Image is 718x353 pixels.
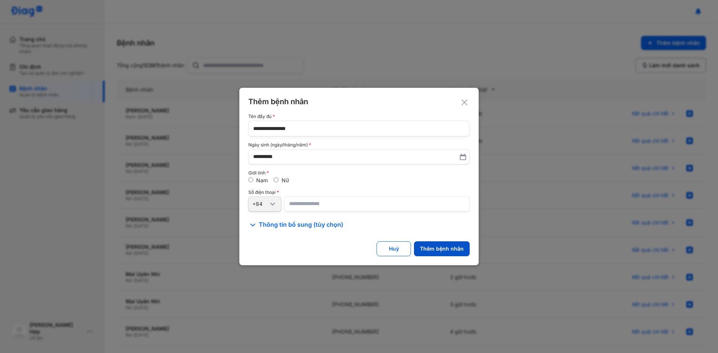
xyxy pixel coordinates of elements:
button: Thêm bệnh nhân [414,241,470,256]
button: Huỷ [377,241,411,256]
div: Thêm bệnh nhân [420,245,464,252]
div: Số điện thoại [248,190,470,195]
label: Nữ [282,177,289,183]
label: Nam [256,177,268,183]
span: Thông tin bổ sung (tùy chọn) [259,220,343,229]
div: Ngày sinh (ngày/tháng/năm) [248,142,470,148]
div: +84 [252,201,268,207]
div: Thêm bệnh nhân [248,97,470,106]
div: Giới tính [248,170,470,176]
div: Tên đầy đủ [248,114,470,119]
